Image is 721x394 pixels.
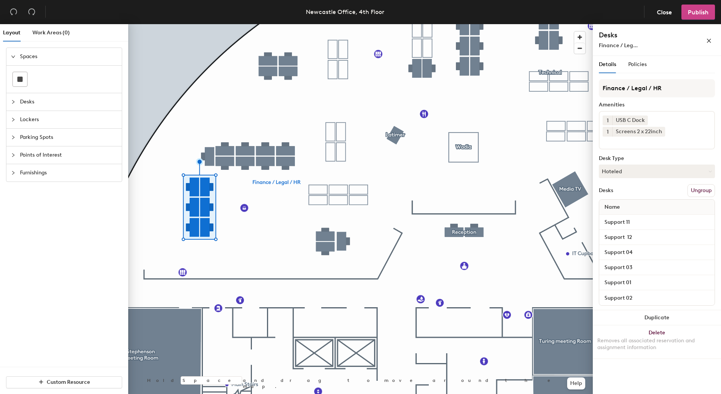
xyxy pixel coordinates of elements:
[687,184,715,197] button: Ungroup
[607,128,609,136] span: 1
[599,155,715,162] div: Desk Type
[599,165,715,178] button: Hoteled
[599,61,616,68] span: Details
[47,379,90,385] span: Custom Resource
[597,337,716,351] div: Removes all associated reservation and assignment information
[599,188,613,194] div: Desks
[593,325,721,359] button: DeleteRemoves all associated reservation and assignment information
[601,262,713,273] input: Unnamed desk
[688,9,709,16] span: Publish
[599,102,715,108] div: Amenities
[628,61,647,68] span: Policies
[20,48,117,65] span: Spaces
[567,377,585,389] button: Help
[32,29,70,36] span: Work Areas (0)
[601,217,713,228] input: Unnamed desk
[601,232,713,243] input: Unnamed desk
[599,42,638,49] span: Finance / Leg...
[11,54,15,59] span: expanded
[599,30,682,40] h4: Desks
[20,129,117,146] span: Parking Spots
[6,5,21,20] button: Undo (⌘ + Z)
[24,5,39,20] button: Redo (⌘ + ⇧ + Z)
[20,146,117,164] span: Points of Interest
[20,93,117,111] span: Desks
[11,135,15,140] span: collapsed
[601,277,713,288] input: Unnamed desk
[612,115,648,125] div: USB C Dock
[6,376,122,388] button: Custom Resource
[706,38,712,43] span: close
[681,5,715,20] button: Publish
[20,111,117,128] span: Lockers
[603,115,612,125] button: 1
[11,117,15,122] span: collapsed
[601,292,713,303] input: Unnamed desk
[612,127,665,137] div: Screens 2 x 22inch
[601,247,713,258] input: Unnamed desk
[650,5,678,20] button: Close
[657,9,672,16] span: Close
[11,171,15,175] span: collapsed
[11,153,15,157] span: collapsed
[11,100,15,104] span: collapsed
[20,164,117,182] span: Furnishings
[603,127,612,137] button: 1
[601,200,624,214] span: Name
[10,8,17,15] span: undo
[593,310,721,325] button: Duplicate
[3,29,20,36] span: Layout
[306,7,384,17] div: Newcastle Office, 4th Floor
[607,117,609,125] span: 1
